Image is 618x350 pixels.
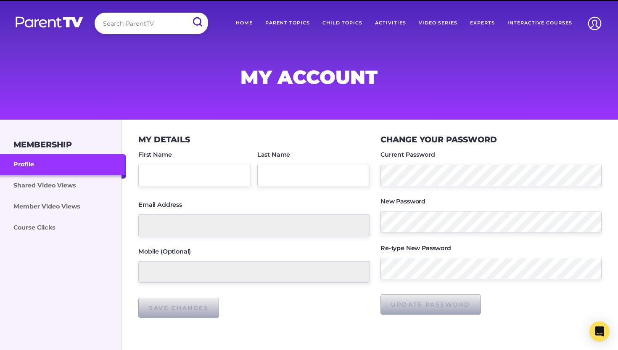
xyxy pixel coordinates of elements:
[106,69,512,85] h1: My Account
[138,202,182,208] label: Email Address
[369,13,412,34] a: Activities
[138,248,191,254] label: Mobile (Optional)
[13,140,72,150] h3: Membership
[501,13,578,34] a: Interactive Courses
[95,13,208,34] input: Search ParentTV
[186,13,208,32] input: Submit
[380,135,497,144] h3: Change your Password
[316,13,369,34] a: Child Topics
[230,13,259,34] a: Home
[464,13,501,34] a: Experts
[15,16,84,28] img: parenttv-logo-white.4c85aaf.svg
[589,321,610,342] div: Open Intercom Messenger
[138,135,190,144] h3: My Details
[380,198,425,204] label: New Password
[257,152,291,158] label: Last Name
[259,13,316,34] a: Parent Topics
[380,152,435,158] label: Current Password
[380,245,451,251] label: Re-type New Password
[138,298,219,318] input: Save Changes
[138,152,172,158] label: First Name
[380,294,481,315] input: Update Password
[584,13,605,34] img: Account
[412,13,464,34] a: Video Series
